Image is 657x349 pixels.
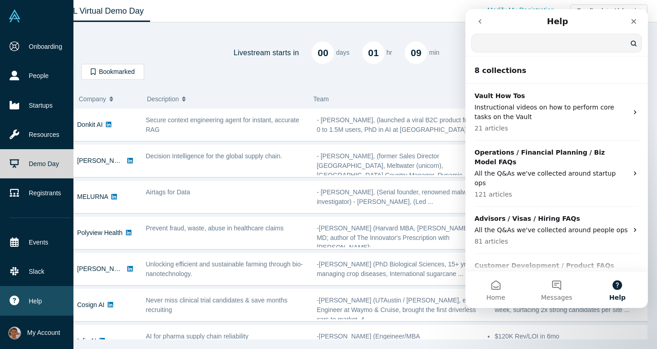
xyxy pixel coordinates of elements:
[29,297,42,306] span: Help
[146,297,287,313] span: Never miss clinical trial candidates & save months recruiting
[147,89,304,109] button: Description
[465,9,648,308] iframe: Intercom live chat
[77,121,103,128] a: Donkit AI
[79,89,138,109] button: Company
[77,229,123,236] a: Polyview Health
[8,327,60,339] button: My Account
[146,152,282,160] span: Decision Intelligence for the global supply chain.
[386,48,392,57] p: hr
[77,193,108,200] a: MELURNA
[478,2,564,18] a: Modify My Registration
[317,116,475,143] span: - [PERSON_NAME], (launched a viral B2C product from 0 to 1.5M users, PhD in AI at [GEOGRAPHIC_DAT...
[146,333,249,340] span: AI for pharma supply chain reliability
[77,265,130,272] a: [PERSON_NAME]
[234,48,299,57] h4: Livestream starts in
[317,297,477,323] span: -[PERSON_NAME] (UTAustin / [PERSON_NAME], ex-AI Engineer at Waymo & Cruise, brought the first dri...
[146,224,284,232] span: Prevent fraud, waste, abuse in healthcare claims
[312,42,334,64] div: 00
[336,48,349,57] p: days
[146,260,303,277] span: Unlocking efficient and sustainable farming through bio-nanotechnology.
[405,42,427,64] div: 09
[313,95,329,103] span: Team
[77,157,130,164] a: [PERSON_NAME]
[317,224,469,251] span: -[PERSON_NAME] (Harvard MBA, [PERSON_NAME] MD; author of The Innovator's Prescription with [PERSO...
[77,301,104,308] a: Cosign AI
[570,5,647,17] button: Feedback to Alchemist
[81,64,144,80] button: Bookmarked
[317,188,476,205] span: - [PERSON_NAME], (Serial founder, renowned malware investigator) - [PERSON_NAME], (Led ...
[147,89,179,109] span: Description
[8,10,21,22] img: Alchemist Vault Logo
[495,332,649,341] li: $120K Rev/LOI in 6mo
[38,0,150,22] a: Class XL Virtual Demo Day
[146,188,190,196] span: Airtags for Data
[77,337,96,344] a: Infis AI
[8,327,21,339] img: Mikhail Baklanov's Account
[79,89,106,109] span: Company
[362,42,385,64] div: 01
[146,116,299,133] span: Secure context engineering agent for instant, accurate RAG
[317,152,462,188] span: - [PERSON_NAME], (former Sales Director [GEOGRAPHIC_DATA], Meltwater (unicorn), [GEOGRAPHIC_DATA]...
[429,48,439,57] p: min
[27,328,60,338] span: My Account
[317,260,469,277] span: -[PERSON_NAME] (PhD Biological Sciences, 15+ yrs managing crop diseases, International sugarcane ...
